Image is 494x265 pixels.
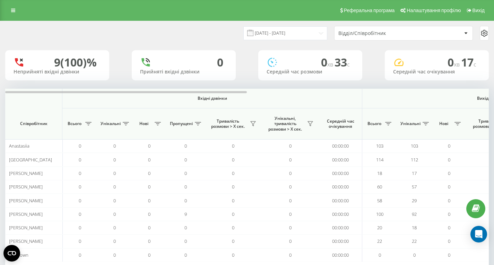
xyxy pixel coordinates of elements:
span: 18 [377,170,382,176]
span: 0 [79,143,81,149]
span: хв [454,61,461,68]
span: 0 [184,197,187,204]
span: 9 [184,211,187,217]
span: 60 [377,184,382,190]
span: 0 [232,252,234,258]
span: 0 [379,252,381,258]
span: Вихід [473,8,485,13]
span: 0 [289,252,292,258]
span: 0 [184,184,187,190]
span: c [474,61,476,68]
span: 112 [411,157,418,163]
td: 00:00:00 [319,194,362,207]
span: 0 [448,157,450,163]
td: 00:00:00 [319,235,362,248]
span: 22 [377,238,382,244]
span: 0 [448,55,461,70]
span: 0 [113,143,116,149]
span: 0 [448,224,450,231]
span: Пропущені [170,121,193,126]
span: 58 [377,197,382,204]
span: 0 [148,157,150,163]
span: 0 [184,143,187,149]
span: Всього [366,121,383,126]
span: 0 [448,143,450,149]
span: 0 [79,197,81,204]
span: [PERSON_NAME] [9,224,43,231]
td: 00:00:00 [319,139,362,153]
td: 00:00:00 [319,248,362,262]
span: 0 [289,157,292,163]
span: 0 [113,197,116,204]
span: 0 [113,157,116,163]
span: 114 [376,157,383,163]
span: 0 [148,170,150,176]
span: 0 [289,224,292,231]
span: Унікальні [400,121,421,126]
span: 0 [232,170,234,176]
span: 0 [448,252,450,258]
span: 29 [412,197,417,204]
span: 0 [448,170,450,176]
span: 0 [148,197,150,204]
div: Неприйняті вхідні дзвінки [14,69,101,75]
div: Відділ/Співробітник [338,30,421,36]
span: 0 [113,170,116,176]
span: 0 [321,55,335,70]
span: 0 [289,197,292,204]
span: 0 [79,252,81,258]
span: 103 [411,143,418,149]
span: 0 [79,238,81,244]
span: Нові [135,121,153,126]
span: 0 [289,143,292,149]
span: [PERSON_NAME] [9,184,43,190]
span: Налаштування профілю [407,8,461,13]
div: Середній час очікування [393,69,480,75]
span: 0 [413,252,416,258]
span: [GEOGRAPHIC_DATA] [9,157,52,163]
span: c [347,61,350,68]
span: 0 [148,252,150,258]
span: 0 [113,224,116,231]
td: 00:00:00 [319,167,362,180]
span: 0 [184,252,187,258]
span: Середній час очікування [324,118,357,129]
span: 0 [289,170,292,176]
span: 103 [376,143,383,149]
span: 0 [148,238,150,244]
span: 0 [113,238,116,244]
span: 0 [148,143,150,149]
td: 00:00:00 [319,180,362,194]
span: 0 [184,224,187,231]
span: 0 [184,238,187,244]
span: 0 [289,211,292,217]
span: 100 [376,211,383,217]
span: [PERSON_NAME] [9,170,43,176]
span: 18 [412,224,417,231]
span: 0 [289,238,292,244]
span: [PERSON_NAME] [9,238,43,244]
span: 0 [232,143,234,149]
span: 0 [148,184,150,190]
div: Середній час розмови [267,69,354,75]
span: 0 [232,238,234,244]
span: 0 [79,184,81,190]
span: 0 [232,157,234,163]
span: 0 [79,224,81,231]
td: 00:00:00 [319,221,362,235]
span: 0 [79,170,81,176]
span: 0 [79,157,81,163]
span: Нові [435,121,452,126]
td: 00:00:00 [319,207,362,221]
span: Реферальна програма [344,8,395,13]
span: 17 [412,170,417,176]
span: 0 [79,211,81,217]
span: Унікальні, тривалість розмови > Х сек. [265,116,305,132]
span: 0 [232,197,234,204]
span: 0 [232,224,234,231]
span: 0 [113,211,116,217]
span: 0 [232,211,234,217]
span: 92 [412,211,417,217]
button: Open CMP widget [3,245,20,262]
span: хв [327,61,335,68]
